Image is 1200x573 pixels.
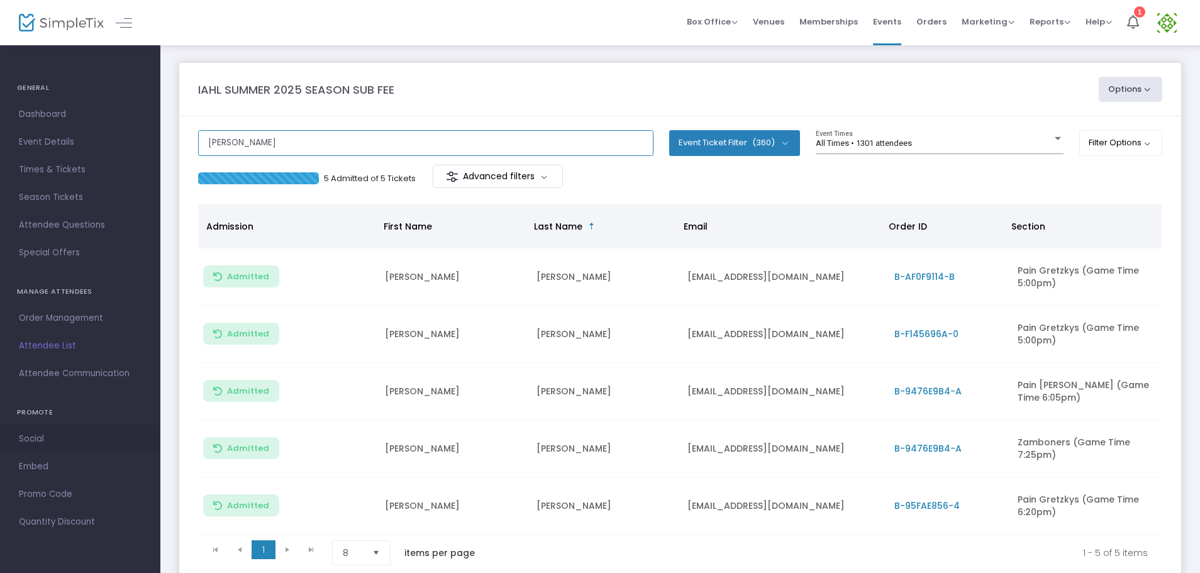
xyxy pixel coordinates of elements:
[962,16,1014,28] span: Marketing
[916,6,947,38] span: Orders
[19,106,142,123] span: Dashboard
[404,547,475,559] label: items per page
[687,16,738,28] span: Box Office
[1086,16,1112,28] span: Help
[19,514,142,530] span: Quantity Discount
[377,363,529,420] td: [PERSON_NAME]
[324,172,416,185] p: 5 Admitted of 5 Tickets
[1010,420,1162,477] td: Zamboners (Game Time 7:25pm)
[799,6,858,38] span: Memberships
[198,130,653,156] input: Search by name, order number, email, ip address
[433,165,563,188] m-button: Advanced filters
[894,328,958,340] span: B-F145696A-0
[199,204,1162,535] div: Data table
[894,385,962,398] span: B-9476E9B4-A
[227,329,269,339] span: Admitted
[529,420,681,477] td: [PERSON_NAME]
[367,541,385,565] button: Select
[227,272,269,282] span: Admitted
[529,363,681,420] td: [PERSON_NAME]
[684,220,708,233] span: Email
[252,540,275,559] span: Page 1
[19,338,142,354] span: Attendee List
[343,547,362,559] span: 8
[680,363,886,420] td: [EMAIL_ADDRESS][DOMAIN_NAME]
[894,442,962,455] span: B-9476E9B4-A
[1099,77,1163,102] button: Options
[873,6,901,38] span: Events
[19,459,142,475] span: Embed
[377,306,529,363] td: [PERSON_NAME]
[198,81,394,98] m-panel-title: IAHL SUMMER 2025 SEASON SUB FEE
[446,170,458,183] img: filter
[753,6,784,38] span: Venues
[19,134,142,150] span: Event Details
[816,138,912,148] span: All Times • 1301 attendees
[1010,363,1162,420] td: Pain [PERSON_NAME] (Game Time 6:05pm)
[203,380,279,402] button: Admitted
[894,499,960,512] span: B-95FAE856-4
[17,400,143,425] h4: PROMOTE
[19,217,142,233] span: Attendee Questions
[889,220,927,233] span: Order ID
[227,501,269,511] span: Admitted
[587,221,597,231] span: Sortable
[1010,248,1162,306] td: Pain Gretzkys (Game Time 5:00pm)
[534,220,582,233] span: Last Name
[1079,130,1163,155] button: Filter Options
[1011,220,1045,233] span: Section
[1010,306,1162,363] td: Pain Gretzkys (Game Time 5:00pm)
[19,431,142,447] span: Social
[19,486,142,503] span: Promo Code
[529,477,681,535] td: [PERSON_NAME]
[669,130,800,155] button: Event Ticket Filter(360)
[17,75,143,101] h4: GENERAL
[680,248,886,306] td: [EMAIL_ADDRESS][DOMAIN_NAME]
[1010,477,1162,535] td: Pain Gretzkys (Game Time 6:20pm)
[203,323,279,345] button: Admitted
[752,138,775,148] span: (360)
[529,248,681,306] td: [PERSON_NAME]
[680,306,886,363] td: [EMAIL_ADDRESS][DOMAIN_NAME]
[1030,16,1070,28] span: Reports
[203,494,279,516] button: Admitted
[384,220,432,233] span: First Name
[203,437,279,459] button: Admitted
[19,189,142,206] span: Season Tickets
[19,162,142,178] span: Times & Tickets
[19,310,142,326] span: Order Management
[529,306,681,363] td: [PERSON_NAME]
[19,245,142,261] span: Special Offers
[19,365,142,382] span: Attendee Communication
[1134,6,1145,18] div: 1
[377,420,529,477] td: [PERSON_NAME]
[377,477,529,535] td: [PERSON_NAME]
[680,477,886,535] td: [EMAIL_ADDRESS][DOMAIN_NAME]
[203,265,279,287] button: Admitted
[377,248,529,306] td: [PERSON_NAME]
[227,443,269,453] span: Admitted
[894,270,955,283] span: B-AF0F9114-B
[227,386,269,396] span: Admitted
[17,279,143,304] h4: MANAGE ATTENDEES
[206,220,253,233] span: Admission
[680,420,886,477] td: [EMAIL_ADDRESS][DOMAIN_NAME]
[501,540,1148,565] kendo-pager-info: 1 - 5 of 5 items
